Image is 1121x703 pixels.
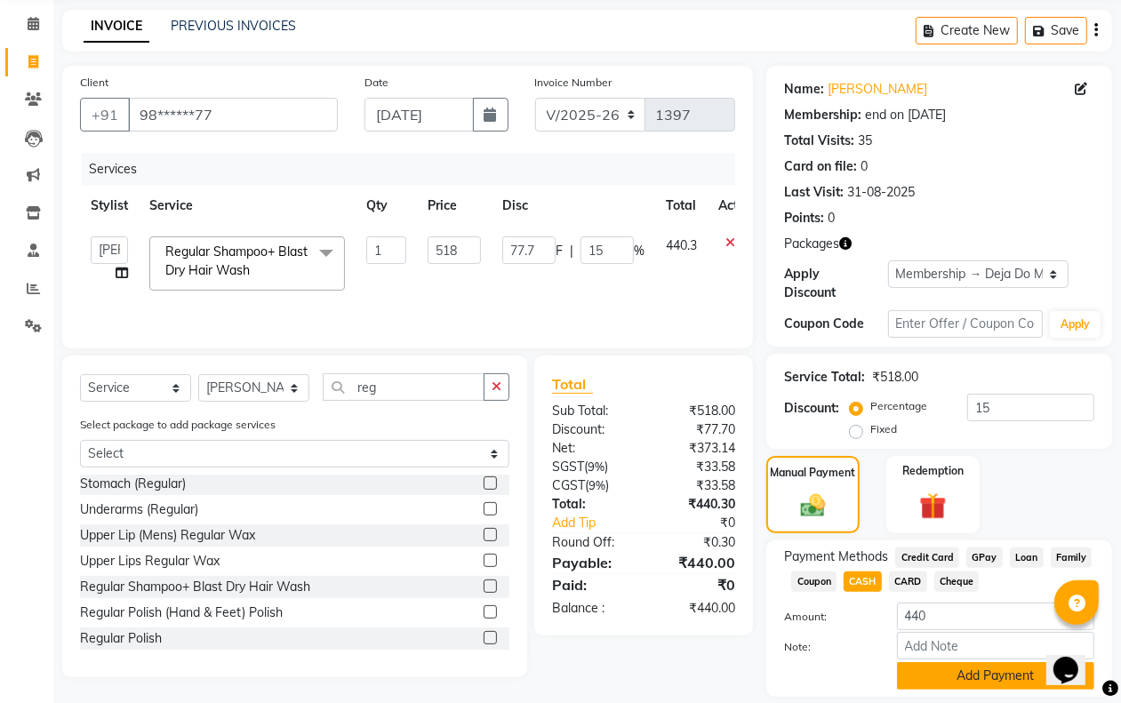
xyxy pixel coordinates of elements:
[1046,632,1103,685] iframe: chat widget
[784,547,888,566] span: Payment Methods
[644,495,749,514] div: ₹440.30
[902,463,964,479] label: Redemption
[784,209,824,228] div: Points:
[250,262,258,278] a: x
[644,476,749,495] div: ₹33.58
[934,571,980,592] span: Cheque
[897,632,1094,659] input: Add Note
[870,398,927,414] label: Percentage
[82,153,749,186] div: Services
[139,186,356,226] th: Service
[80,603,283,622] div: Regular Polish (Hand & Feet) Polish
[784,183,844,202] div: Last Visit:
[784,265,887,302] div: Apply Discount
[791,571,837,592] span: Coupon
[865,106,946,124] div: end on [DATE]
[80,98,130,132] button: +91
[1025,17,1087,44] button: Save
[80,186,139,226] th: Stylist
[323,373,484,401] input: Search or Scan
[828,80,927,99] a: [PERSON_NAME]
[870,421,897,437] label: Fixed
[80,75,108,91] label: Client
[80,475,186,493] div: Stomach (Regular)
[644,574,749,595] div: ₹0
[966,547,1003,568] span: GPay
[666,237,697,253] span: 440.3
[793,491,833,520] img: _cash.svg
[539,495,644,514] div: Total:
[784,157,857,176] div: Card on file:
[539,420,644,439] div: Discount:
[889,571,927,592] span: CARD
[644,599,749,618] div: ₹440.00
[539,458,644,476] div: ( )
[784,368,865,387] div: Service Total:
[784,80,824,99] div: Name:
[771,639,883,655] label: Note:
[916,17,1018,44] button: Create New
[655,186,708,226] th: Total
[828,209,835,228] div: 0
[539,439,644,458] div: Net:
[911,490,954,523] img: _gift.svg
[644,420,749,439] div: ₹77.70
[861,157,868,176] div: 0
[165,244,308,278] span: Regular Shampoo+ Blast Dry Hair Wash
[80,500,198,519] div: Underarms (Regular)
[80,629,162,648] div: Regular Polish
[417,186,492,226] th: Price
[80,417,276,433] label: Select package to add package services
[895,547,959,568] span: Credit Card
[847,183,915,202] div: 31-08-2025
[771,609,883,625] label: Amount:
[784,399,839,418] div: Discount:
[661,514,749,532] div: ₹0
[644,533,749,552] div: ₹0.30
[364,75,388,91] label: Date
[771,465,856,481] label: Manual Payment
[784,106,861,124] div: Membership:
[539,514,661,532] a: Add Tip
[588,459,605,474] span: 9%
[888,310,1043,338] input: Enter Offer / Coupon Code
[356,186,417,226] th: Qty
[80,526,255,545] div: Upper Lip (Mens) Regular Wax
[897,603,1094,630] input: Amount
[539,552,644,573] div: Payable:
[552,477,585,493] span: CGST
[784,315,887,333] div: Coupon Code
[171,18,296,34] a: PREVIOUS INVOICES
[589,478,605,492] span: 9%
[634,242,645,260] span: %
[552,375,593,394] span: Total
[539,402,644,420] div: Sub Total:
[539,599,644,618] div: Balance :
[844,571,882,592] span: CASH
[858,132,872,150] div: 35
[1051,547,1093,568] span: Family
[84,11,149,43] a: INVOICE
[644,402,749,420] div: ₹518.00
[570,242,573,260] span: |
[784,132,854,150] div: Total Visits:
[556,242,563,260] span: F
[784,235,839,253] span: Packages
[552,459,584,475] span: SGST
[644,552,749,573] div: ₹440.00
[897,662,1094,690] button: Add Payment
[80,552,220,571] div: Upper Lips Regular Wax
[539,533,644,552] div: Round Off:
[492,186,655,226] th: Disc
[539,476,644,495] div: ( )
[872,368,918,387] div: ₹518.00
[644,458,749,476] div: ₹33.58
[539,574,644,595] div: Paid:
[644,439,749,458] div: ₹373.14
[535,75,613,91] label: Invoice Number
[708,186,766,226] th: Action
[128,98,338,132] input: Search by Name/Mobile/Email/Code
[80,578,310,596] div: Regular Shampoo+ Blast Dry Hair Wash
[1010,547,1044,568] span: Loan
[1050,311,1101,338] button: Apply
